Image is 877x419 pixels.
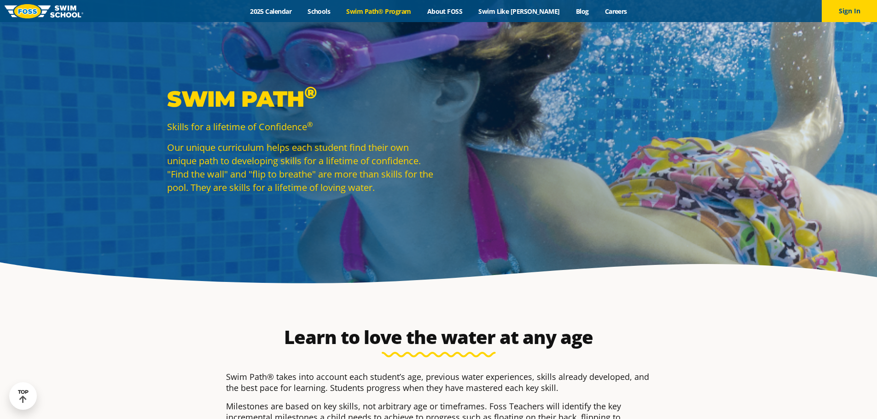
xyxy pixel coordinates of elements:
[568,7,597,16] a: Blog
[167,85,434,113] p: Swim Path
[167,120,434,133] p: Skills for a lifetime of Confidence
[226,371,651,393] p: Swim Path® takes into account each student’s age, previous water experiences, skills already deve...
[307,120,313,129] sup: ®
[597,7,635,16] a: Careers
[242,7,300,16] a: 2025 Calendar
[5,4,83,18] img: FOSS Swim School Logo
[221,326,656,348] h2: Learn to love the water at any age
[300,7,338,16] a: Schools
[419,7,470,16] a: About FOSS
[304,82,317,103] sup: ®
[470,7,568,16] a: Swim Like [PERSON_NAME]
[338,7,419,16] a: Swim Path® Program
[18,389,29,403] div: TOP
[167,141,434,194] p: Our unique curriculum helps each student find their own unique path to developing skills for a li...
